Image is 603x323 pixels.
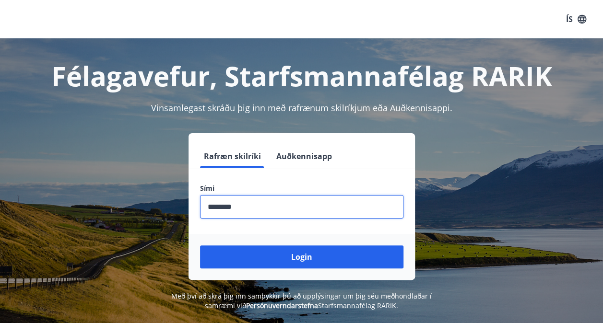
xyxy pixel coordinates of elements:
[171,291,432,310] span: Með því að skrá þig inn samþykkir þú að upplýsingar um þig séu meðhöndlaðar í samræmi við Starfsm...
[200,184,403,193] label: Sími
[561,11,591,28] button: ÍS
[151,102,452,114] span: Vinsamlegast skráðu þig inn með rafrænum skilríkjum eða Auðkennisappi.
[200,145,265,168] button: Rafræn skilríki
[246,301,318,310] a: Persónuverndarstefna
[12,58,591,94] h1: Félagavefur, Starfsmannafélag RARIK
[200,245,403,268] button: Login
[272,145,336,168] button: Auðkennisapp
